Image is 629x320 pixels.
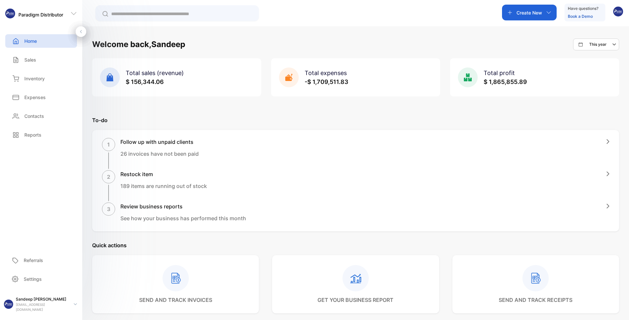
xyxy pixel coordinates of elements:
p: 3 [107,205,111,213]
p: Have questions? [568,5,598,12]
img: profile [4,300,13,309]
h1: Welcome back, Sandeep [92,39,185,50]
p: send and track receipts [499,296,572,304]
h1: Restock item [120,170,207,178]
span: Total profit [484,69,515,76]
p: 2 [107,173,110,181]
p: Create New [516,9,542,16]
h1: Follow up with unpaid clients [120,138,199,146]
p: 26 invoices have not been paid [120,150,199,158]
p: 189 items are running out of stock [120,182,207,190]
p: Inventory [24,75,45,82]
p: Contacts [24,113,44,120]
p: 1 [107,141,110,148]
span: -$ 1,709,511.83 [305,78,348,85]
button: Create New [502,5,557,20]
span: Total expenses [305,69,347,76]
span: Total sales (revenue) [126,69,184,76]
p: Home [24,38,37,44]
p: Sandeep [PERSON_NAME] [16,296,68,302]
p: Sales [24,56,36,63]
p: send and track invoices [139,296,212,304]
p: Paradigm Distributor [18,11,63,18]
p: Settings [24,276,42,282]
p: [EMAIL_ADDRESS][DOMAIN_NAME] [16,302,68,312]
span: $ 156,344.06 [126,78,164,85]
img: logo [5,9,15,18]
a: Book a Demo [568,14,593,19]
button: This year [573,39,619,50]
p: Expenses [24,94,46,101]
h1: Review business reports [120,202,246,210]
button: avatar [613,5,623,20]
p: Reports [24,131,41,138]
p: See how your business has performed this month [120,214,246,222]
img: avatar [613,7,623,16]
span: $ 1,865,855.89 [484,78,527,85]
p: get your business report [317,296,393,304]
p: To-do [92,116,619,124]
p: This year [589,41,607,47]
p: Referrals [24,257,43,264]
p: Quick actions [92,241,619,249]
